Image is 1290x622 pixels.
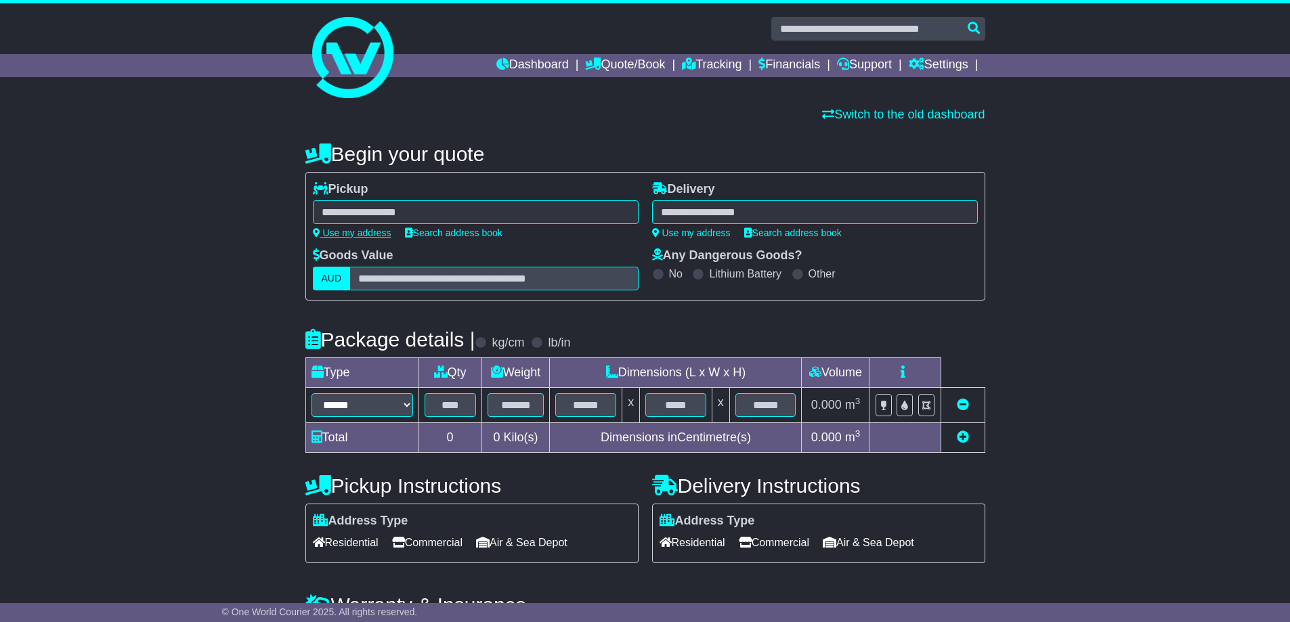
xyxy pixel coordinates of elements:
span: Air & Sea Depot [476,532,567,553]
td: Total [305,423,418,453]
span: m [845,398,861,412]
td: Kilo(s) [481,423,550,453]
td: Dimensions in Centimetre(s) [550,423,802,453]
td: Volume [802,358,869,388]
a: Search address book [744,227,842,238]
label: Address Type [313,514,408,529]
label: Lithium Battery [709,267,781,280]
a: Add new item [957,430,969,444]
label: AUD [313,267,351,290]
label: Address Type [660,514,755,529]
label: kg/cm [492,336,524,351]
label: Goods Value [313,248,393,263]
a: Financials [758,54,820,77]
a: Use my address [652,227,731,238]
span: 0.000 [811,430,842,444]
h4: Warranty & Insurance [305,594,985,616]
span: 0 [493,430,500,444]
label: Delivery [652,182,715,197]
td: Type [305,358,418,388]
a: Settings [909,54,968,77]
a: Quote/Book [585,54,665,77]
span: Residential [313,532,379,553]
td: Dimensions (L x W x H) [550,358,802,388]
a: Switch to the old dashboard [822,108,985,121]
span: 0.000 [811,398,842,412]
span: © One World Courier 2025. All rights reserved. [222,606,418,617]
a: Search address book [405,227,502,238]
label: Any Dangerous Goods? [652,248,802,263]
h4: Pickup Instructions [305,474,639,497]
sup: 3 [855,428,861,439]
td: 0 [418,423,481,453]
sup: 3 [855,396,861,406]
span: Commercial [392,532,463,553]
span: Air & Sea Depot [823,532,914,553]
td: Weight [481,358,550,388]
a: Dashboard [496,54,569,77]
h4: Delivery Instructions [652,474,985,497]
label: No [669,267,683,280]
span: Residential [660,532,725,553]
td: Qty [418,358,481,388]
label: Other [809,267,836,280]
label: lb/in [548,336,570,351]
label: Pickup [313,182,368,197]
span: m [845,430,861,444]
td: x [712,388,729,423]
h4: Package details | [305,328,475,351]
a: Tracking [682,54,741,77]
a: Remove this item [957,398,969,412]
span: Commercial [739,532,809,553]
a: Support [837,54,892,77]
td: x [622,388,640,423]
h4: Begin your quote [305,143,985,165]
a: Use my address [313,227,391,238]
